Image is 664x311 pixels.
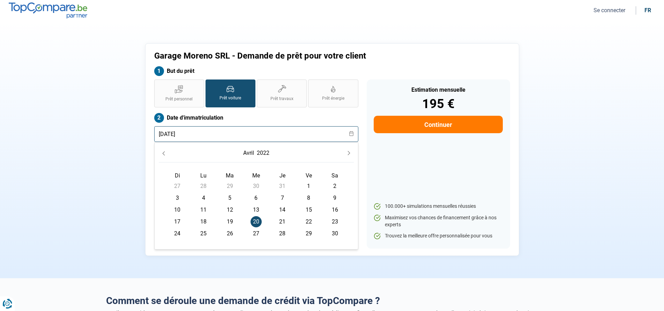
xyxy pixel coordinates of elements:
[329,204,341,215] span: 16
[329,192,341,204] span: 9
[277,216,288,227] span: 21
[591,7,627,14] button: Se connecter
[164,192,191,204] td: 3
[322,192,348,204] td: 9
[296,204,322,216] td: 15
[269,180,296,192] td: 31
[172,216,183,227] span: 17
[251,192,262,204] span: 6
[322,204,348,216] td: 16
[172,192,183,204] span: 3
[191,216,217,228] td: 18
[269,216,296,228] td: 21
[303,228,314,239] span: 29
[198,192,209,204] span: 4
[217,192,243,204] td: 5
[296,180,322,192] td: 1
[279,172,285,179] span: Je
[154,126,358,142] input: jj/mm/aaaa
[255,147,271,159] button: Choose Year
[224,228,236,239] span: 26
[154,142,358,250] div: Choose Date
[303,204,314,215] span: 15
[217,180,243,192] td: 29
[329,181,341,192] span: 2
[224,204,236,215] span: 12
[224,192,236,204] span: 5
[154,113,358,123] label: Date d'immatriculation
[374,214,502,228] li: Maximisez vos chances de financement grâce à nos experts
[106,295,558,307] h2: Comment se déroule une demande de crédit via TopCompare ?
[219,95,241,101] span: Prêt voiture
[217,228,243,240] td: 26
[164,204,191,216] td: 10
[296,228,322,240] td: 29
[374,116,502,133] button: Continuer
[277,192,288,204] span: 7
[217,216,243,228] td: 19
[226,172,234,179] span: Ma
[164,180,191,192] td: 27
[344,148,354,158] button: Next Month
[329,216,341,227] span: 23
[374,87,502,93] div: Estimation mensuelle
[154,51,419,61] h1: Garage Moreno SRL - Demande de prêt pour votre client
[251,216,262,227] span: 20
[172,204,183,215] span: 10
[277,228,288,239] span: 28
[644,7,651,14] div: fr
[322,216,348,228] td: 23
[296,216,322,228] td: 22
[242,147,255,159] button: Choose Month
[251,228,262,239] span: 27
[191,228,217,240] td: 25
[269,228,296,240] td: 28
[322,180,348,192] td: 2
[277,181,288,192] span: 31
[191,204,217,216] td: 11
[198,181,209,192] span: 28
[269,204,296,216] td: 14
[164,216,191,228] td: 17
[198,204,209,215] span: 11
[172,181,183,192] span: 27
[191,180,217,192] td: 28
[251,204,262,215] span: 13
[154,66,358,76] label: But du prêt
[172,228,183,239] span: 24
[306,172,312,179] span: Ve
[164,228,191,240] td: 24
[159,148,169,158] button: Previous Month
[243,180,269,192] td: 30
[374,203,502,210] li: 100.000+ simulations mensuelles réussies
[251,181,262,192] span: 30
[243,228,269,240] td: 27
[165,96,193,102] span: Prêt personnel
[243,204,269,216] td: 13
[270,96,293,102] span: Prêt travaux
[322,228,348,240] td: 30
[277,204,288,215] span: 14
[217,204,243,216] td: 12
[303,216,314,227] span: 22
[198,228,209,239] span: 25
[331,172,338,179] span: Sa
[322,96,344,101] span: Prêt énergie
[303,181,314,192] span: 1
[175,172,180,179] span: Di
[252,172,260,179] span: Me
[243,216,269,228] td: 20
[303,192,314,204] span: 8
[9,2,87,18] img: TopCompare.be
[374,233,502,240] li: Trouvez la meilleure offre personnalisée pour vous
[200,172,207,179] span: Lu
[269,192,296,204] td: 7
[243,192,269,204] td: 6
[198,216,209,227] span: 18
[224,181,236,192] span: 29
[374,98,502,110] div: 195 €
[329,228,341,239] span: 30
[296,192,322,204] td: 8
[191,192,217,204] td: 4
[224,216,236,227] span: 19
